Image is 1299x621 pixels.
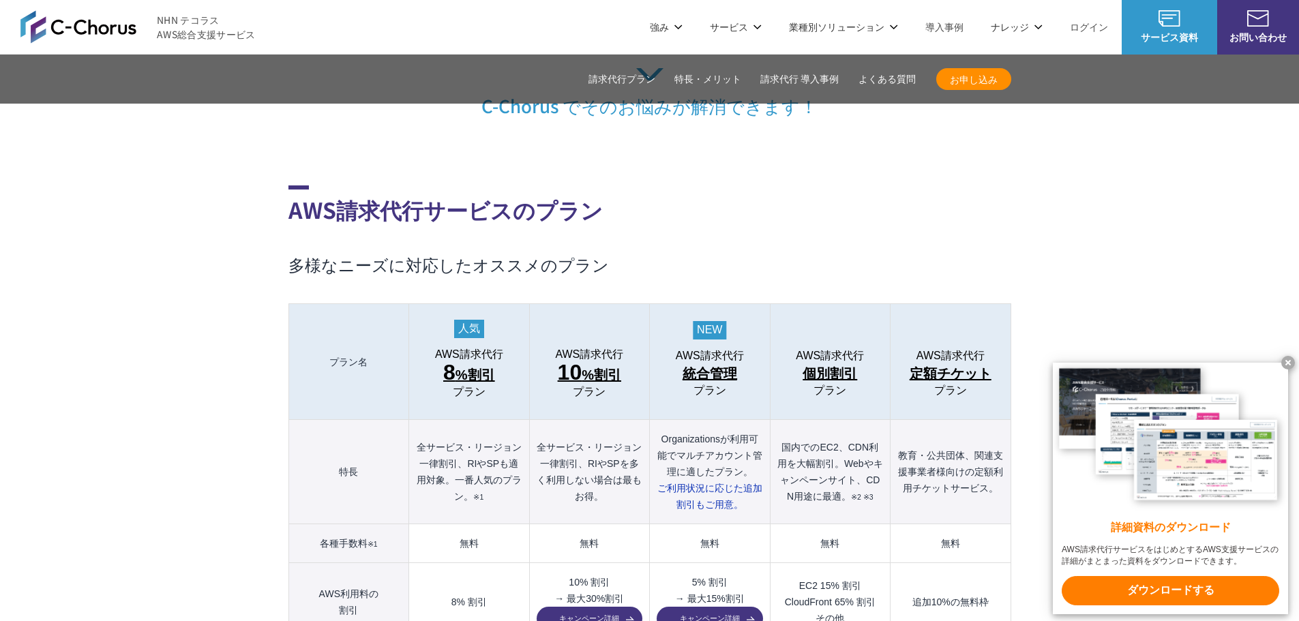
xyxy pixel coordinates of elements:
th: 国内でのEC2、CDN利用を大幅割引。Webやキャンペーンサイト、CDN用途に最適。 [770,420,890,524]
span: プラン [573,386,606,398]
td: 無料 [891,524,1011,563]
img: お問い合わせ [1247,10,1269,27]
h2: AWS請求代行サービスのプラン [288,185,1011,226]
p: C-Chorus でそのお悩みが解消できます！ [288,68,1011,117]
th: 特長 [288,420,409,524]
a: ログイン [1070,20,1108,34]
td: 無料 [650,524,770,563]
small: ※2 ※3 [851,493,874,501]
span: %割引 [443,361,495,386]
x-t: AWS請求代行サービスをはじめとするAWS支援サービスの詳細がまとまった資料をダウンロードできます。 [1062,544,1279,567]
span: 個別割引 [803,363,857,384]
a: 導入事例 [925,20,964,34]
span: プラン [693,384,726,397]
x-t: 詳細資料のダウンロード [1062,520,1279,536]
th: 教育・公共団体、関連支援事業者様向けの定額利用チケットサービス。 [891,420,1011,524]
span: プラン [813,384,846,397]
span: AWS請求代行 [555,348,623,361]
span: 定額チケット [910,363,991,384]
td: 無料 [529,524,649,563]
th: 全サービス・リージョン一律割引、RIやSPを多く利用しない場合は最もお得。 [529,420,649,524]
a: AWS請求代行 10%割引プラン [537,348,642,398]
a: AWS請求代行 個別割引プラン [777,350,883,397]
a: 詳細資料のダウンロード AWS請求代行サービスをはじめとするAWS支援サービスの詳細がまとまった資料をダウンロードできます。 ダウンロードする [1053,363,1288,614]
span: %割引 [558,361,621,386]
a: AWS請求代行 8%割引 プラン [416,348,522,398]
span: お申し込み [936,72,1011,87]
span: プラン [453,386,486,398]
span: AWS請求代行 [676,350,744,362]
span: 8 [443,360,456,384]
th: Organizationsが利用可能でマルチアカウント管理に適したプラン。 [650,420,770,524]
a: 請求代行 導入事例 [760,72,839,87]
span: AWS請求代行 [796,350,864,362]
td: 無料 [409,524,529,563]
th: 全サービス・リージョン一律割引、RIやSPも適用対象。一番人気のプラン。 [409,420,529,524]
span: ご利用状況に応じた [657,483,762,510]
td: 無料 [770,524,890,563]
a: AWS請求代行 統合管理プラン [657,350,762,397]
a: AWS請求代行 定額チケットプラン [897,350,1003,397]
h3: 多様なニーズに対応したオススメのプラン [288,253,1011,276]
p: サービス [710,20,762,34]
p: 強み [650,20,683,34]
a: お申し込み [936,68,1011,90]
img: AWS総合支援サービス C-Chorus サービス資料 [1159,10,1180,27]
a: 特長・メリット [674,72,741,87]
x-t: ダウンロードする [1062,576,1279,605]
img: AWS総合支援サービス C-Chorus [20,10,136,43]
span: 10 [558,360,582,384]
a: AWS総合支援サービス C-Chorus NHN テコラスAWS総合支援サービス [20,10,256,43]
span: プラン [934,384,967,397]
p: ナレッジ [991,20,1043,34]
th: 各種手数料 [288,524,409,563]
span: AWS請求代行 [916,350,985,362]
a: 請求代行プラン [588,72,655,87]
th: プラン名 [288,304,409,420]
span: 統合管理 [683,363,737,384]
span: サービス資料 [1122,30,1217,44]
small: ※1 [473,493,483,501]
span: お問い合わせ [1217,30,1299,44]
a: よくある質問 [858,72,916,87]
span: AWS請求代行 [435,348,503,361]
p: 業種別ソリューション [789,20,898,34]
small: ※1 [368,540,378,548]
span: NHN テコラス AWS総合支援サービス [157,13,256,42]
